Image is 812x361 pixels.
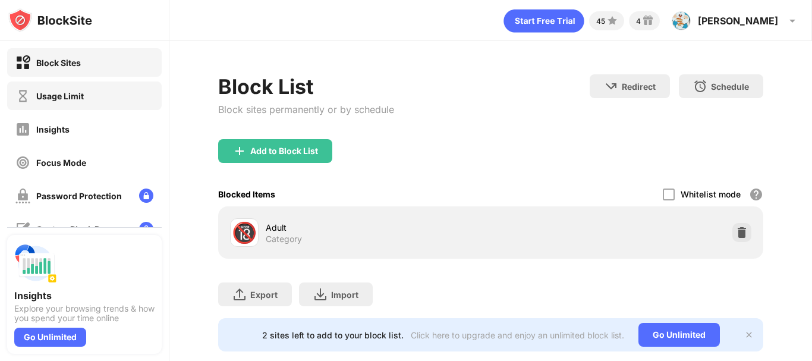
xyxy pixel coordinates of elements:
div: 45 [596,17,605,26]
div: Block List [218,74,394,99]
div: Block Sites [36,58,81,68]
div: Focus Mode [36,158,86,168]
div: Export [250,290,278,300]
img: insights-off.svg [15,122,30,137]
img: focus-off.svg [15,155,30,170]
div: Adult [266,221,491,234]
img: push-insights.svg [14,242,57,285]
div: Add to Block List [250,146,318,156]
div: Insights [14,290,155,302]
div: Go Unlimited [638,323,720,347]
div: Usage Limit [36,91,84,101]
div: Click here to upgrade and enjoy an unlimited block list. [411,330,624,340]
div: Category [266,234,302,244]
div: 4 [636,17,641,26]
img: points-small.svg [605,14,619,28]
div: Import [331,290,358,300]
div: Whitelist mode [681,189,741,199]
img: lock-menu.svg [139,189,153,203]
img: ACg8ocIlQbEsoQZqnAbJ7_6jfY4OSuOGpV42HHYWfQ-QhaCtNRiYaCM=s96-c [672,11,691,30]
div: 🔞 [232,221,257,245]
div: Password Protection [36,191,122,201]
div: Insights [36,124,70,134]
div: Schedule [711,81,749,92]
div: 2 sites left to add to your block list. [262,330,404,340]
div: Blocked Items [218,189,275,199]
img: logo-blocksite.svg [8,8,92,32]
img: time-usage-off.svg [15,89,30,103]
div: animation [503,9,584,33]
div: Block sites permanently or by schedule [218,103,394,115]
div: Go Unlimited [14,328,86,347]
img: customize-block-page-off.svg [15,222,30,237]
img: block-on.svg [15,55,30,70]
div: Custom Block Page [36,224,115,234]
img: x-button.svg [744,330,754,340]
img: reward-small.svg [641,14,655,28]
img: password-protection-off.svg [15,189,30,203]
div: Redirect [622,81,656,92]
img: lock-menu.svg [139,222,153,236]
div: Explore your browsing trends & how you spend your time online [14,304,155,323]
div: [PERSON_NAME] [698,15,778,27]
